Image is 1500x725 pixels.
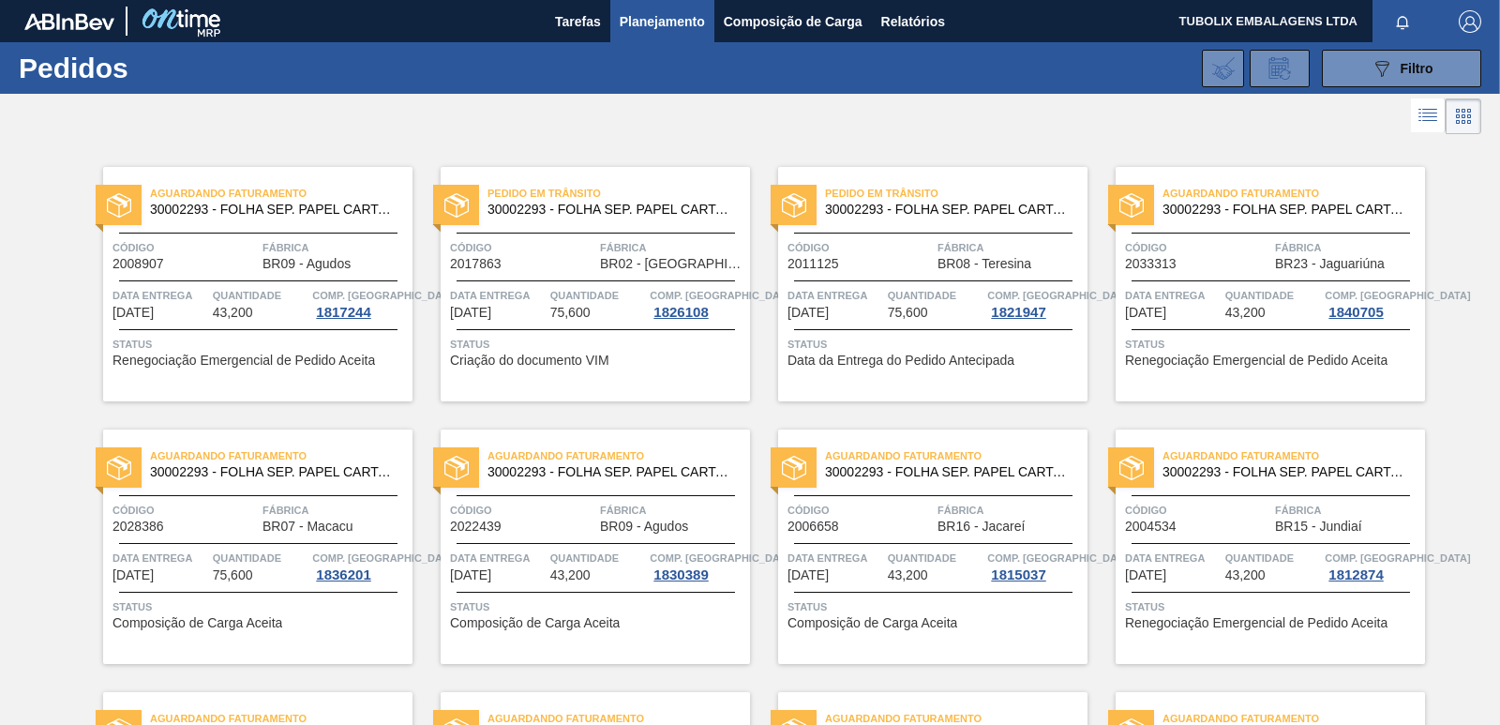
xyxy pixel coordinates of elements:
[150,465,397,479] span: 30002293 - FOLHA SEP. PAPEL CARTAO 1200x1000M 350g
[937,520,1025,534] span: BR16 - Jacareí
[213,286,308,305] span: Quantidade
[1125,501,1270,520] span: Código
[450,520,502,534] span: 2022439
[487,446,750,465] span: Aguardando Faturamento
[1125,597,1420,616] span: Status
[112,501,258,520] span: Código
[112,354,375,368] span: Renegociação Emergencial de Pedido Aceita
[987,549,1083,582] a: Comp. [GEOGRAPHIC_DATA]1815037
[787,257,839,271] span: 2011125
[937,501,1083,520] span: Fábrica
[112,568,154,582] span: 03/10/2025
[1325,549,1420,582] a: Comp. [GEOGRAPHIC_DATA]1812874
[825,203,1072,217] span: 30002293 - FOLHA SEP. PAPEL CARTAO 1200x1000M 350g
[487,184,750,203] span: Pedido em Trânsito
[1125,616,1387,630] span: Renegociação Emergencial de Pedido Aceita
[787,549,883,567] span: Data entrega
[888,549,983,567] span: Quantidade
[1119,193,1144,218] img: status
[620,10,705,33] span: Planejamento
[112,597,408,616] span: Status
[650,567,712,582] div: 1830389
[1446,98,1481,134] div: Visão em Cards
[550,549,646,567] span: Quantidade
[1401,61,1433,76] span: Filtro
[112,616,282,630] span: Composição de Carga Aceita
[787,238,933,257] span: Código
[107,193,131,218] img: status
[112,306,154,320] span: 10/09/2025
[650,286,795,305] span: Comp. Carga
[787,597,1083,616] span: Status
[550,286,646,305] span: Quantidade
[555,10,601,33] span: Tarefas
[1325,567,1387,582] div: 1812874
[1225,549,1321,567] span: Quantidade
[1275,520,1362,534] span: BR15 - Jundiaí
[650,549,745,582] a: Comp. [GEOGRAPHIC_DATA]1830389
[1322,50,1481,87] button: Filtro
[1411,98,1446,134] div: Visão em Lista
[1202,50,1244,87] div: Importar Negociações dos Pedidos
[1162,446,1425,465] span: Aguardando Faturamento
[262,238,408,257] span: Fábrica
[787,306,829,320] span: 02/10/2025
[312,286,457,305] span: Comp. Carga
[937,238,1083,257] span: Fábrica
[888,568,928,582] span: 43,200
[987,567,1049,582] div: 1815037
[1275,501,1420,520] span: Fábrica
[1119,456,1144,480] img: status
[1372,8,1432,35] button: Notificações
[75,167,412,401] a: statusAguardando Faturamento30002293 - FOLHA SEP. PAPEL CARTAO 1200x1000M 350gCódigo2008907Fábric...
[937,257,1031,271] span: BR08 - Teresina
[600,501,745,520] span: Fábrica
[262,501,408,520] span: Fábrica
[787,501,933,520] span: Código
[487,465,735,479] span: 30002293 - FOLHA SEP. PAPEL CARTAO 1200x1000M 350g
[782,193,806,218] img: status
[1275,238,1420,257] span: Fábrica
[150,203,397,217] span: 30002293 - FOLHA SEP. PAPEL CARTAO 1200x1000M 350g
[450,568,491,582] span: 03/10/2025
[112,335,408,354] span: Status
[1162,184,1425,203] span: Aguardando Faturamento
[1325,305,1387,320] div: 1840705
[412,430,750,664] a: statusAguardando Faturamento30002293 - FOLHA SEP. PAPEL CARTAO 1200x1000M 350gCódigo2022439Fábric...
[888,286,983,305] span: Quantidade
[213,549,308,567] span: Quantidade
[112,549,208,567] span: Data entrega
[1162,203,1410,217] span: 30002293 - FOLHA SEP. PAPEL CARTAO 1200x1000M 350g
[1125,335,1420,354] span: Status
[112,238,258,257] span: Código
[787,354,1014,368] span: Data da Entrega do Pedido Antecipada
[1125,286,1221,305] span: Data entrega
[262,257,351,271] span: BR09 - Agudos
[1125,549,1221,567] span: Data entrega
[750,430,1087,664] a: statusAguardando Faturamento30002293 - FOLHA SEP. PAPEL CARTAO 1200x1000M 350gCódigo2006658Fábric...
[444,456,469,480] img: status
[1275,257,1385,271] span: BR23 - Jaguariúna
[650,286,745,320] a: Comp. [GEOGRAPHIC_DATA]1826108
[825,465,1072,479] span: 30002293 - FOLHA SEP. PAPEL CARTAO 1200x1000M 350g
[600,257,745,271] span: BR02 - Sergipe
[75,430,412,664] a: statusAguardando Faturamento30002293 - FOLHA SEP. PAPEL CARTAO 1200x1000M 350gCódigo2028386Fábric...
[600,238,745,257] span: Fábrica
[450,286,546,305] span: Data entrega
[1125,520,1177,534] span: 2004534
[450,335,745,354] span: Status
[19,57,291,79] h1: Pedidos
[213,306,253,320] span: 43,200
[987,549,1132,567] span: Comp. Carga
[1250,50,1310,87] div: Solicitação de Revisão de Pedidos
[112,520,164,534] span: 2028386
[1087,167,1425,401] a: statusAguardando Faturamento30002293 - FOLHA SEP. PAPEL CARTAO 1200x1000M 350gCódigo2033313Fábric...
[107,456,131,480] img: status
[312,305,374,320] div: 1817244
[450,549,546,567] span: Data entrega
[312,549,457,567] span: Comp. Carga
[24,13,114,30] img: TNhmsLtSVTkK8tSr43FrP2fwEKptu5GPRR3wAAAABJRU5ErkJggg==
[444,193,469,218] img: status
[450,306,491,320] span: 30/09/2025
[150,446,412,465] span: Aguardando Faturamento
